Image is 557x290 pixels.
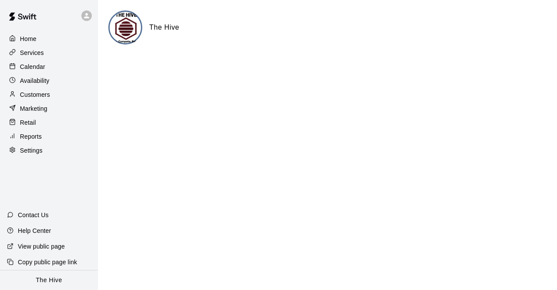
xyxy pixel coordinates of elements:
p: Customers [20,90,50,99]
a: Retail [7,116,91,129]
p: Services [20,48,44,57]
a: Customers [7,88,91,101]
p: Availability [20,76,50,85]
img: The Hive logo [110,12,142,44]
a: Settings [7,144,91,157]
p: Help Center [18,226,51,235]
a: Marketing [7,102,91,115]
p: Settings [20,146,43,155]
a: Availability [7,74,91,87]
p: Marketing [20,104,47,113]
p: View public page [18,242,65,251]
p: Contact Us [18,211,49,219]
p: Home [20,34,37,43]
a: Home [7,32,91,45]
a: Reports [7,130,91,143]
p: Copy public page link [18,258,77,266]
p: Reports [20,132,42,141]
p: Calendar [20,62,45,71]
a: Calendar [7,60,91,73]
h6: The Hive [149,22,179,33]
p: Retail [20,118,36,127]
p: The Hive [36,276,62,285]
a: Services [7,46,91,59]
